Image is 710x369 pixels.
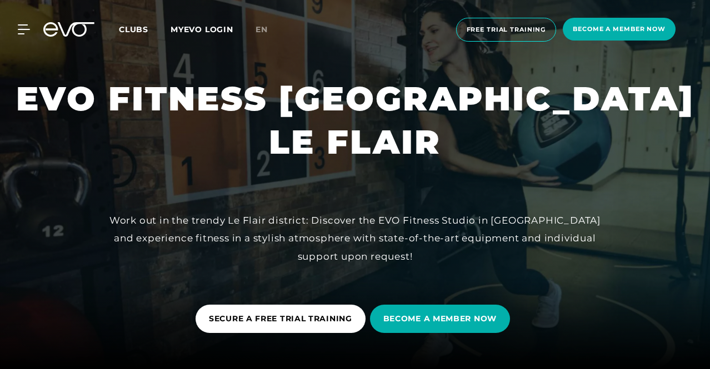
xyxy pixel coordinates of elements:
a: BECOME A MEMBER NOW [370,296,514,341]
a: SECURE A FREE TRIAL TRAINING [196,296,370,341]
font: Work out in the trendy Le Flair district: Discover the EVO Fitness Studio in [GEOGRAPHIC_DATA] an... [109,215,601,262]
font: en [256,24,268,34]
font: Clubs [119,24,148,34]
a: Free trial training [453,18,560,42]
font: Become a member now [573,25,666,33]
font: Free trial training [467,26,546,33]
a: Become a member now [559,18,679,42]
a: Clubs [119,24,171,34]
a: MYEVO LOGIN [171,24,233,34]
a: en [256,23,281,36]
font: EVO FITNESS [GEOGRAPHIC_DATA] LE FLAIR [16,78,706,162]
font: BECOME A MEMBER NOW [383,314,497,323]
font: SECURE A FREE TRIAL TRAINING [209,314,352,323]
